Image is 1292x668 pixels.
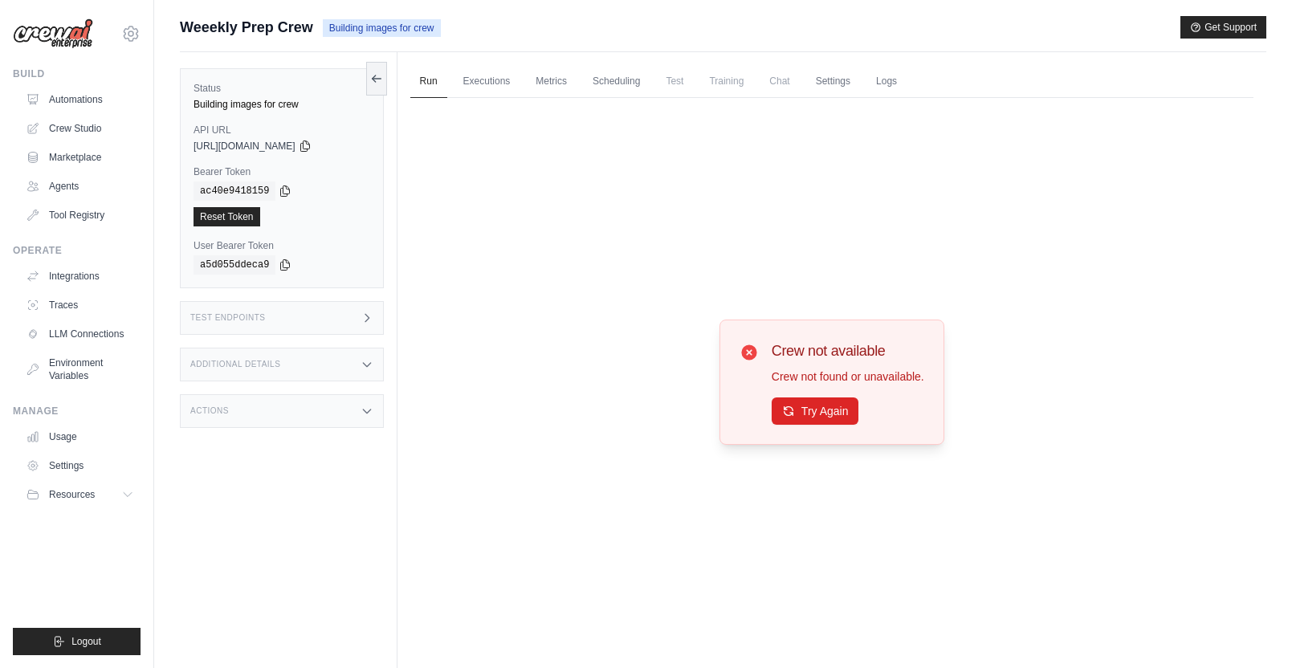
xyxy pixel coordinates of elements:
[699,65,753,97] span: Training is not available until the deployment is complete
[866,65,907,99] a: Logs
[19,292,141,318] a: Traces
[13,67,141,80] div: Build
[190,360,280,369] h3: Additional Details
[772,369,924,385] p: Crew not found or unavailable.
[194,255,275,275] code: a5d055ddeca9
[19,173,141,199] a: Agents
[772,397,859,425] button: Try Again
[190,406,229,416] h3: Actions
[772,340,924,362] h3: Crew not available
[13,244,141,257] div: Operate
[1212,591,1292,668] iframe: Chat Widget
[410,65,447,99] a: Run
[49,488,95,501] span: Resources
[13,405,141,417] div: Manage
[454,65,520,99] a: Executions
[760,65,799,97] span: Chat is not available until the deployment is complete
[190,313,266,323] h3: Test Endpoints
[1180,16,1266,39] button: Get Support
[19,482,141,507] button: Resources
[19,350,141,389] a: Environment Variables
[19,424,141,450] a: Usage
[194,140,295,153] span: [URL][DOMAIN_NAME]
[19,202,141,228] a: Tool Registry
[19,263,141,289] a: Integrations
[13,628,141,655] button: Logout
[19,453,141,479] a: Settings
[194,239,370,252] label: User Bearer Token
[71,635,101,648] span: Logout
[19,87,141,112] a: Automations
[526,65,577,99] a: Metrics
[323,19,441,37] span: Building images for crew
[194,165,370,178] label: Bearer Token
[194,207,260,226] a: Reset Token
[19,116,141,141] a: Crew Studio
[194,181,275,201] code: ac40e9418159
[583,65,650,99] a: Scheduling
[194,82,370,95] label: Status
[194,124,370,136] label: API URL
[13,18,93,49] img: Logo
[656,65,693,97] span: Test
[180,16,313,39] span: Weeekly Prep Crew
[19,321,141,347] a: LLM Connections
[194,98,370,111] div: Building images for crew
[806,65,860,99] a: Settings
[19,145,141,170] a: Marketplace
